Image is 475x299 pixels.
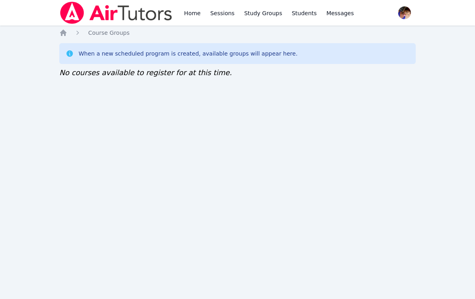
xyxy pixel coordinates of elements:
span: Course Groups [88,30,129,36]
span: No courses available to register for at this time. [59,68,232,77]
span: Messages [326,9,354,17]
div: When a new scheduled program is created, available groups will appear here. [78,50,298,58]
nav: Breadcrumb [59,29,416,37]
img: Air Tutors [59,2,173,24]
a: Course Groups [88,29,129,37]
